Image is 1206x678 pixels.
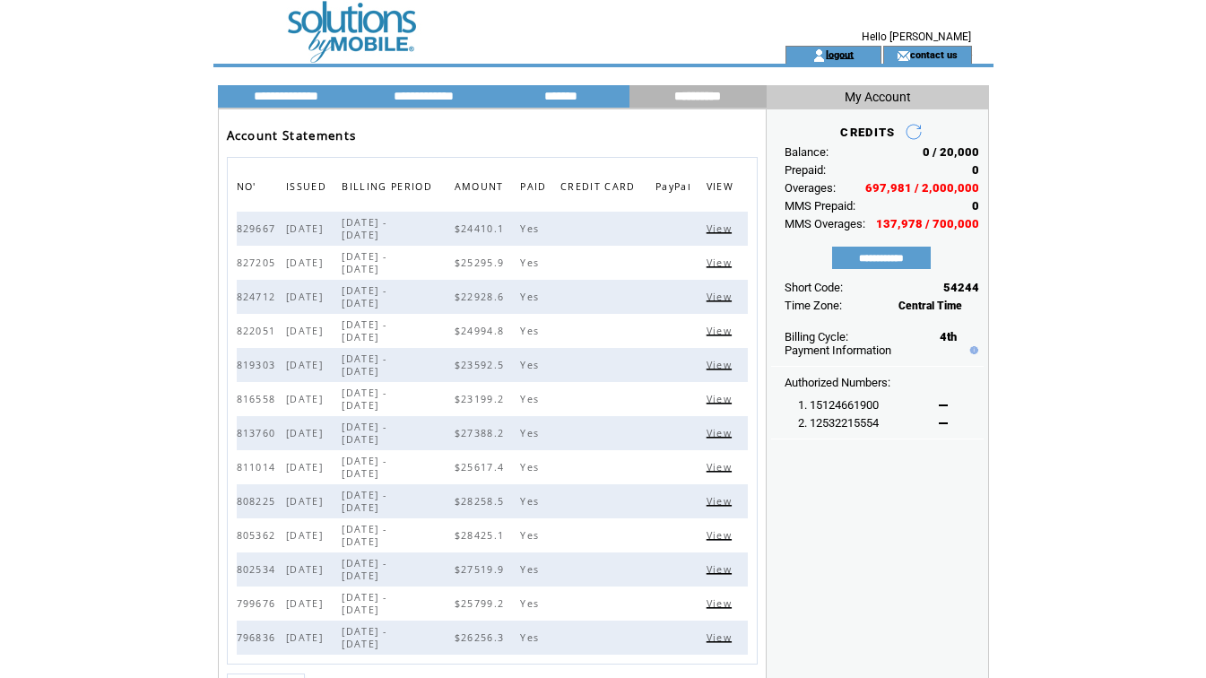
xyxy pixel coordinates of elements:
span: [DATE] [286,291,327,303]
span: 811014 [237,461,281,474]
span: Click to view this bill [707,563,736,576]
span: 796836 [237,631,281,644]
a: View [707,461,736,472]
span: Click to view this bill [707,495,736,508]
span: [DATE] [286,495,327,508]
span: VIEW [707,176,738,202]
img: account_icon.gif [812,48,826,63]
span: Yes [520,597,543,610]
span: Click to view this bill [707,256,736,269]
span: Yes [520,256,543,269]
span: Yes [520,529,543,542]
span: 816558 [237,393,281,405]
span: PayPal [655,176,696,202]
span: CREDIT CARD [560,176,640,202]
span: Balance: [785,145,829,159]
span: Click to view this bill [707,222,736,235]
span: Hello [PERSON_NAME] [862,30,971,43]
span: Yes [520,325,543,337]
span: Click to view this bill [707,291,736,303]
span: Prepaid: [785,163,826,177]
span: $28425.1 [455,529,509,542]
span: [DATE] [286,631,327,644]
span: 822051 [237,325,281,337]
span: $24410.1 [455,222,509,235]
span: 824712 [237,291,281,303]
span: 813760 [237,427,281,439]
span: MMS Overages: [785,217,865,230]
span: [DATE] - [DATE] [342,318,386,343]
span: [DATE] [286,597,327,610]
a: AMOUNT [455,180,508,191]
span: MMS Prepaid: [785,199,855,213]
span: Central Time [898,300,962,312]
span: [DATE] - [DATE] [342,421,386,446]
span: NO' [237,176,261,202]
span: 0 [972,163,979,177]
span: 0 [972,199,979,213]
span: $27388.2 [455,427,509,439]
span: [DATE] [286,325,327,337]
span: 0 / 20,000 [923,145,979,159]
img: contact_us_icon.gif [897,48,910,63]
span: PAID [520,176,551,202]
span: 1. 15124661900 [798,398,879,412]
span: 805362 [237,529,281,542]
a: View [707,256,736,267]
a: View [707,222,736,233]
span: [DATE] - [DATE] [342,250,386,275]
a: PAID [520,180,551,191]
span: 54244 [943,281,979,294]
a: View [707,529,736,540]
span: $28258.5 [455,495,509,508]
span: 802534 [237,563,281,576]
span: 697,981 / 2,000,000 [865,181,979,195]
a: View [707,393,736,404]
span: $26256.3 [455,631,509,644]
a: View [707,427,736,438]
span: 2. 12532215554 [798,416,879,430]
span: Overages: [785,181,836,195]
span: [DATE] - [DATE] [342,284,386,309]
span: [DATE] [286,563,327,576]
span: $25617.4 [455,461,509,474]
span: $22928.6 [455,291,509,303]
a: ISSUED [286,180,331,191]
span: [DATE] - [DATE] [342,216,386,241]
a: NO' [237,180,261,191]
span: Click to view this bill [707,325,736,337]
span: Click to view this bill [707,529,736,542]
span: $24994.8 [455,325,509,337]
span: $23592.5 [455,359,509,371]
span: [DATE] - [DATE] [342,523,386,548]
a: contact us [910,48,958,60]
span: Click to view this bill [707,461,736,474]
a: View [707,325,736,335]
span: Yes [520,427,543,439]
span: Yes [520,222,543,235]
a: logout [826,48,854,60]
span: $27519.9 [455,563,509,576]
img: help.gif [966,346,978,354]
span: [DATE] [286,359,327,371]
span: $23199.2 [455,393,509,405]
span: Yes [520,631,543,644]
span: Authorized Numbers: [785,376,890,389]
span: [DATE] [286,427,327,439]
span: [DATE] - [DATE] [342,455,386,480]
span: My Account [845,90,911,104]
a: View [707,631,736,642]
a: View [707,495,736,506]
span: [DATE] - [DATE] [342,352,386,378]
a: View [707,563,736,574]
a: View [707,291,736,301]
span: Yes [520,495,543,508]
span: [DATE] - [DATE] [342,387,386,412]
a: Payment Information [785,343,891,357]
span: 829667 [237,222,281,235]
span: Click to view this bill [707,597,736,610]
span: Yes [520,461,543,474]
span: Yes [520,291,543,303]
span: CREDITS [840,126,895,139]
span: 4th [940,330,957,343]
